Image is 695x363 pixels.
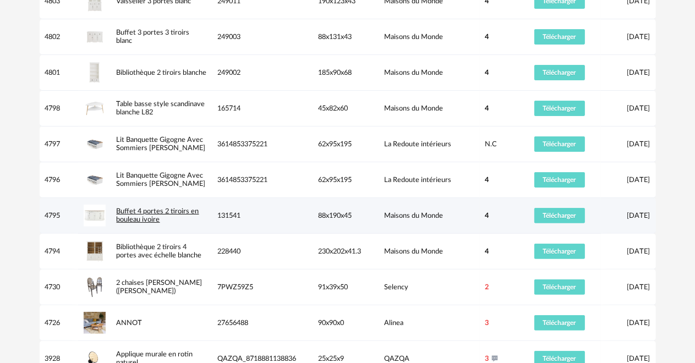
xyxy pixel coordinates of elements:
a: Bibliothèque 2 tiroirs blanche [117,69,207,76]
button: Télécharger [534,65,585,80]
span: 249003 [218,34,241,40]
a: 2 chaises [PERSON_NAME] ([PERSON_NAME]) [117,279,203,294]
span: 228440 [218,248,241,255]
div: 88x131x43 [313,33,379,41]
span: 2 [485,283,489,291]
span: 4 [485,176,489,184]
img: Buffet 3 portes 3 tiroirs blanc [84,26,106,48]
div: La Redoute intérieurs [379,176,480,184]
span: 4 [485,105,489,113]
a: Lit Banquette Gigogne Avec Sommiers [PERSON_NAME] [117,136,206,151]
a: ANNOT [117,320,143,326]
a: Bibliothèque 2 tiroirs 4 portes avec échelle blanche [117,244,202,258]
span: Télécharger [543,69,576,76]
div: 62x95x195 [313,176,379,184]
span: 3614853375221 [218,177,268,183]
span: 27656488 [218,320,249,326]
img: 2 chaises Victoria Ghost (Philippe Starck) [84,276,106,298]
div: [DATE] [601,319,656,327]
div: 4798 [40,105,78,113]
div: [DATE] [601,248,656,256]
div: Alinea [379,319,480,327]
a: Buffet 4 portes 2 tiroirs en bouleau ivoire [117,208,199,223]
div: [DATE] [601,283,656,291]
button: Télécharger [534,136,585,152]
div: Maisons du Monde [379,33,480,41]
img: Lit Banquette Gigogne Avec Sommiers Arturo [84,169,106,191]
img: Lit Banquette Gigogne Avec Sommiers Arturo [84,133,106,155]
span: 4 [485,69,489,77]
div: 62x95x195 [313,140,379,148]
span: Télécharger [543,355,576,362]
span: 165714 [218,105,241,112]
div: [DATE] [601,355,656,363]
div: 4730 [40,283,78,291]
button: Télécharger [534,208,585,223]
span: Télécharger [543,177,576,183]
a: Table basse style scandinave blanche L82 [117,101,205,116]
button: Télécharger [534,244,585,259]
span: 4 [485,248,489,256]
span: 3614853375221 [218,141,268,147]
span: Télécharger [543,141,576,147]
div: [DATE] [601,69,656,77]
div: [DATE] [601,105,656,113]
span: 4 [485,212,489,220]
img: ANNOT [84,312,106,334]
button: Télécharger [534,172,585,188]
span: 3 [485,355,489,363]
div: [DATE] [601,212,656,220]
span: Télécharger [543,34,576,40]
img: Bibliothèque 2 tiroirs 4 portes avec échelle blanche [84,240,106,262]
div: Maisons du Monde [379,105,480,113]
span: N.C [485,141,497,147]
div: 4796 [40,176,78,184]
img: Bibliothèque 2 tiroirs blanche [84,62,106,84]
span: 7PWZ59Z5 [218,284,254,290]
div: 90x90x0 [313,319,379,327]
span: Télécharger [543,212,576,219]
div: 88x190x45 [313,212,379,220]
span: Télécharger [543,248,576,255]
div: 185x90x68 [313,69,379,77]
a: Buffet 3 portes 3 tiroirs blanc [117,29,190,44]
div: Maisons du Monde [379,212,480,220]
div: [DATE] [601,140,656,148]
span: 3 [485,319,489,327]
button: Télécharger [534,279,585,295]
span: Télécharger [543,284,576,290]
div: La Redoute intérieurs [379,140,480,148]
span: 4 [485,33,489,41]
img: Buffet 4 portes 2 tiroirs en bouleau ivoire [84,205,106,227]
div: 4797 [40,140,78,148]
div: Maisons du Monde [379,248,480,256]
div: [DATE] [601,33,656,41]
div: 4726 [40,319,78,327]
div: [DATE] [601,176,656,184]
div: 4794 [40,248,78,256]
div: 45x82x60 [313,105,379,113]
div: QAZQA [379,355,480,363]
button: Télécharger [534,29,585,45]
span: QAZQA_8718881138836 [218,355,297,362]
div: 3928 [40,355,78,363]
div: Selency [379,283,480,291]
button: Télécharger [534,315,585,331]
span: 131541 [218,212,241,219]
div: 4802 [40,33,78,41]
span: Télécharger [543,105,576,112]
div: 230x202x41.3 [313,248,379,256]
div: 4801 [40,69,78,77]
div: Maisons du Monde [379,69,480,77]
div: 4795 [40,212,78,220]
span: Télécharger [543,320,576,326]
img: Table basse style scandinave blanche L82 [84,97,106,119]
div: 91x39x50 [313,283,379,291]
a: Lit Banquette Gigogne Avec Sommiers [PERSON_NAME] [117,172,206,187]
span: 249002 [218,69,241,76]
div: 25x25x9 [313,355,379,363]
button: Télécharger [534,101,585,116]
